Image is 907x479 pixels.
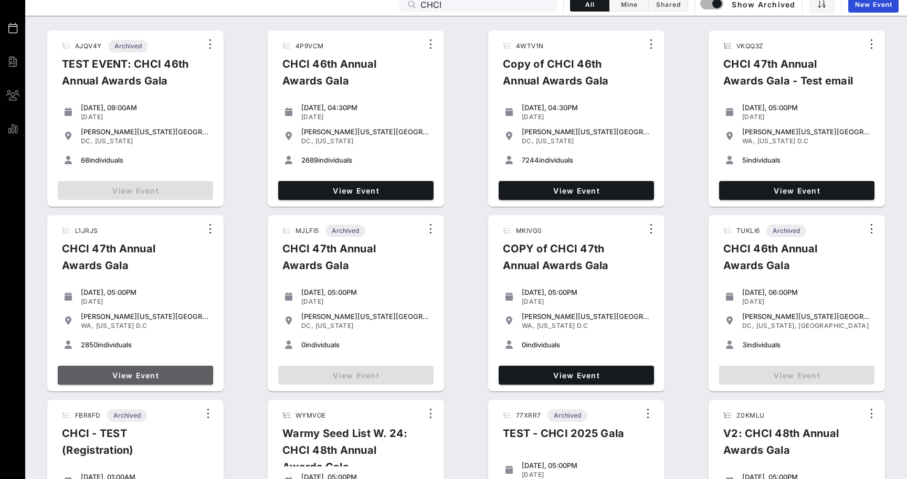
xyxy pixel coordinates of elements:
span: Archived [332,225,359,237]
span: [US_STATE] D.C [96,322,147,329]
span: View Event [503,186,650,195]
span: View Event [282,186,429,195]
span: [US_STATE] D.C [757,137,809,145]
a: View Event [278,181,434,200]
div: [PERSON_NAME][US_STATE][GEOGRAPHIC_DATA] [742,312,870,321]
a: View Event [58,366,213,385]
div: COPY of CHCI 47th Annual Awards Gala [494,240,642,282]
div: [DATE] [522,471,650,479]
span: MJLFI5 [296,227,319,235]
div: [DATE] [742,297,870,306]
span: [US_STATE], [GEOGRAPHIC_DATA] [756,322,869,329]
div: individuals [522,156,650,164]
div: TEST - CHCI 2025 Gala [494,425,632,450]
span: WA, [522,322,535,329]
div: [DATE], 05:00PM [81,288,209,296]
div: [PERSON_NAME][US_STATE][GEOGRAPHIC_DATA] [742,127,870,136]
div: [PERSON_NAME][US_STATE][GEOGRAPHIC_DATA] [81,127,209,136]
a: View Event [499,366,654,385]
span: 3 [742,340,746,349]
div: V2: CHCI 48th Annual Awards Gala [715,425,863,467]
div: individuals [742,156,870,164]
div: individuals [301,340,429,349]
div: CHCI 47th Annual Awards Gala - Test email [715,56,863,98]
div: [DATE], 04:30PM [301,103,429,112]
div: [PERSON_NAME][US_STATE][GEOGRAPHIC_DATA] [522,312,650,321]
span: 7244 [522,156,539,164]
div: [DATE], 09:00AM [81,103,209,112]
div: [PERSON_NAME][US_STATE][GEOGRAPHIC_DATA] [301,312,429,321]
span: L1JRJS [75,227,98,235]
div: [PERSON_NAME][US_STATE][GEOGRAPHIC_DATA] [301,127,429,136]
div: [DATE], 05:00PM [742,103,870,112]
div: [DATE], 05:00PM [522,288,650,296]
div: [DATE] [81,297,209,306]
div: [DATE] [301,297,429,306]
span: 4P9VCM [296,42,323,50]
span: TUKLI6 [736,227,760,235]
span: View Event [62,371,209,380]
div: [DATE], 06:00PM [742,288,870,296]
span: View Event [723,186,870,195]
span: 77XRR7 [516,411,541,419]
div: individuals [81,156,209,164]
div: [DATE] [81,113,209,121]
div: CHCI 46th Annual Awards Gala [274,56,422,98]
span: WA, [81,322,94,329]
div: individuals [742,340,870,349]
span: DC, [81,137,93,145]
span: DC, [301,322,313,329]
span: Shared [655,1,681,8]
div: [DATE] [522,297,650,306]
div: individuals [522,340,650,349]
span: WA, [742,137,755,145]
span: 2689 [301,156,318,164]
div: [PERSON_NAME][US_STATE][GEOGRAPHIC_DATA] [81,312,209,321]
span: All [577,1,603,8]
span: View Event [503,371,650,380]
div: CHCI - TEST (Registration) [54,425,199,467]
div: individuals [301,156,429,164]
div: CHCI 46th Annual Awards Gala [715,240,863,282]
span: [US_STATE] [315,322,354,329]
div: Copy of CHCI 46th Annual Awards Gala [494,56,642,98]
div: [DATE], 05:00PM [522,461,650,470]
span: DC, [742,322,754,329]
a: View Event [499,181,654,200]
span: 5 [742,156,746,164]
span: Archived [114,40,142,52]
span: DC, [301,137,313,145]
span: [US_STATE] D.C [537,322,588,329]
div: [PERSON_NAME][US_STATE][GEOGRAPHIC_DATA] [522,127,650,136]
span: Archived [113,409,141,422]
span: Archived [554,409,581,422]
span: [US_STATE] [536,137,574,145]
div: [DATE] [742,113,870,121]
span: 68 [81,156,89,164]
div: [DATE] [522,113,650,121]
span: [US_STATE] [315,137,354,145]
div: [DATE], 04:30PM [522,103,650,112]
div: CHCI 47th Annual Awards Gala [274,240,422,282]
span: AJQV4Y [75,42,101,50]
span: MKIVG0 [516,227,542,235]
div: TEST EVENT: CHCI 46th Annual Awards Gala [54,56,202,98]
div: CHCI 47th Annual Awards Gala [54,240,202,282]
a: View Event [719,181,874,200]
span: 4WTV1N [516,42,543,50]
span: Z0KMLU [736,411,764,419]
span: New Event [855,1,892,8]
span: 2850 [81,340,98,349]
span: 0 [522,340,526,349]
div: [DATE], 05:00PM [301,288,429,296]
span: Archived [773,225,800,237]
span: DC, [522,137,534,145]
span: [US_STATE] [95,137,133,145]
span: WYMVOE [296,411,325,419]
span: VKQQ3Z [736,42,763,50]
span: 0 [301,340,305,349]
div: [DATE] [301,113,429,121]
div: individuals [81,340,209,349]
span: FBR8FD [75,411,100,419]
span: Mine [616,1,642,8]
